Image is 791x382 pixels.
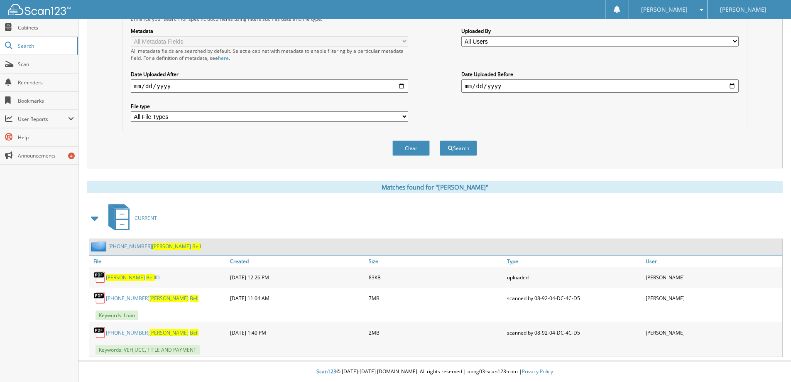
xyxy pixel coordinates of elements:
span: [PERSON_NAME] [152,243,191,250]
span: CURRENT [135,214,157,222]
div: [DATE] 1:40 PM [228,324,367,341]
div: © [DATE]-[DATE] [DOMAIN_NAME]. All rights reserved | appg03-scan123-com | [78,362,791,382]
label: Metadata [131,27,408,35]
span: Cabinets [18,24,74,31]
span: Bell [190,329,198,336]
a: [PHONE_NUMBER][PERSON_NAME] Bell [108,243,201,250]
a: Size [367,256,505,267]
div: [PERSON_NAME] [644,269,782,286]
div: [DATE] 12:26 PM [228,269,367,286]
label: File type [131,103,408,110]
span: Scan123 [316,368,336,375]
a: Privacy Policy [522,368,553,375]
div: All metadata fields are searched by default. Select a cabinet with metadata to enable filtering b... [131,47,408,62]
a: Created [228,256,367,267]
div: uploaded [505,269,644,286]
span: Keywords: Loan [96,311,138,320]
a: [PERSON_NAME] BellID [106,274,160,281]
a: here [218,54,229,62]
div: 83KB [367,269,505,286]
img: PDF.png [93,326,106,339]
div: [PERSON_NAME] [644,290,782,306]
div: 2MB [367,324,505,341]
div: [DATE] 11:04 AM [228,290,367,306]
img: PDF.png [93,271,106,283]
label: Uploaded By [461,27,739,35]
button: Clear [392,140,430,156]
span: Help [18,134,74,141]
span: User Reports [18,116,68,123]
div: 4 [68,153,75,159]
span: Bookmarks [18,97,74,104]
label: Date Uploaded After [131,71,408,78]
span: Announcements [18,152,74,159]
span: Bell [192,243,201,250]
a: User [644,256,782,267]
a: CURRENT [103,202,157,234]
div: Matches found for "[PERSON_NAME]" [87,181,783,193]
div: Enhance your search for specific documents using filters such as date and file type. [127,15,743,22]
img: scan123-logo-white.svg [8,4,71,15]
input: end [461,79,739,93]
div: 7MB [367,290,505,306]
span: Scan [18,61,74,68]
div: [PERSON_NAME] [644,324,782,341]
a: Type [505,256,644,267]
label: Date Uploaded Before [461,71,739,78]
span: Keywords: VEH,UCC, TITLE AND PAYMENT [96,345,200,355]
a: [PHONE_NUMBER][PERSON_NAME] Bell [106,329,198,336]
img: folder2.png [91,241,108,251]
span: [PERSON_NAME] [106,274,145,281]
span: Reminders [18,79,74,86]
span: Bell [190,295,198,302]
div: scanned by 08-92-04-DC-4C-D5 [505,324,644,341]
span: [PERSON_NAME] [720,7,767,12]
a: File [89,256,228,267]
span: [PERSON_NAME] [641,7,688,12]
a: [PHONE_NUMBER][PERSON_NAME] Bell [106,295,198,302]
span: [PERSON_NAME] [149,295,189,302]
div: scanned by 08-92-04-DC-4C-D5 [505,290,644,306]
button: Search [440,140,477,156]
span: [PERSON_NAME] [149,329,189,336]
span: Search [18,42,73,49]
img: PDF.png [93,292,106,304]
input: start [131,79,408,93]
iframe: Chat Widget [749,342,791,382]
span: Bell [146,274,155,281]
